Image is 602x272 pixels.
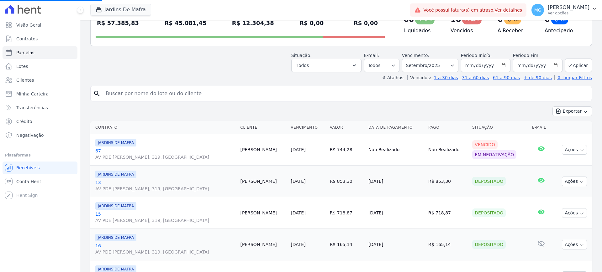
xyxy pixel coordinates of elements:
a: Contratos [3,33,77,45]
td: [DATE] [366,166,426,197]
label: E-mail: [364,53,379,58]
a: [DATE] [291,179,305,184]
label: Vencidos: [407,75,431,80]
div: Depositado [472,177,506,186]
button: Exportar [552,106,592,116]
th: Vencimento [288,121,327,134]
a: Visão Geral [3,19,77,31]
span: Todos [297,62,309,69]
div: R$ 57.385,83 [97,18,139,28]
div: R$ 45.081,45 [164,18,206,28]
label: Período Fim: [513,52,562,59]
label: Situação: [291,53,312,58]
a: [DATE] [291,242,305,247]
span: Visão Geral [16,22,41,28]
th: Contrato [90,121,238,134]
a: [DATE] [291,147,305,152]
td: Não Realizado [366,134,426,166]
div: 0,00% [551,16,568,24]
label: Período Inicío: [461,53,492,58]
a: Ver detalhes [495,8,522,13]
a: 13AV PDE [PERSON_NAME], 319, [GEOGRAPHIC_DATA] [95,179,235,192]
th: E-mail [530,121,552,134]
a: Minha Carteira [3,88,77,100]
a: Recebíveis [3,162,77,174]
button: Jardins De Mafra [90,4,151,16]
a: Conta Hent [3,175,77,188]
div: 0,00% [504,16,521,24]
td: R$ 165,14 [426,229,470,260]
button: Ações [562,240,587,249]
span: AV PDE [PERSON_NAME], 319, [GEOGRAPHIC_DATA] [95,217,235,223]
div: Plataformas [5,151,75,159]
button: MG [PERSON_NAME] Ver opções [526,1,602,19]
td: [DATE] [366,229,426,260]
th: Valor [327,121,366,134]
p: Ver opções [548,11,589,16]
div: Depositado [472,240,506,249]
td: [DATE] [366,197,426,229]
input: Buscar por nome do lote ou do cliente [102,87,589,100]
td: [PERSON_NAME] [238,229,288,260]
span: JARDINS DE MAFRA [95,202,136,210]
h4: Antecipado [545,27,582,34]
td: R$ 165,14 [327,229,366,260]
td: R$ 718,87 [327,197,366,229]
a: 16AV PDE [PERSON_NAME], 319, [GEOGRAPHIC_DATA] [95,243,235,255]
td: [PERSON_NAME] [238,134,288,166]
a: 67AV PDE [PERSON_NAME], 319, [GEOGRAPHIC_DATA] [95,148,235,160]
a: 15AV PDE [PERSON_NAME], 319, [GEOGRAPHIC_DATA] [95,211,235,223]
h4: A Receber [498,27,535,34]
label: ↯ Atalhos [382,75,403,80]
span: JARDINS DE MAFRA [95,234,136,241]
button: Ações [562,208,587,218]
td: R$ 718,87 [426,197,470,229]
a: Transferências [3,101,77,114]
a: Parcelas [3,46,77,59]
span: Lotes [16,63,28,69]
span: Conta Hent [16,178,41,185]
div: 21,44% [462,16,482,24]
td: R$ 853,30 [426,166,470,197]
button: Aplicar [565,59,592,72]
a: 31 a 60 dias [462,75,489,80]
a: 1 a 30 dias [434,75,458,80]
div: Vencido [472,140,498,149]
span: Recebíveis [16,165,40,171]
h4: Vencidos [451,27,488,34]
div: R$ 0,00 [299,18,328,28]
span: Clientes [16,77,34,83]
td: R$ 744,28 [327,134,366,166]
a: + de 90 dias [524,75,552,80]
span: AV PDE [PERSON_NAME], 319, [GEOGRAPHIC_DATA] [95,154,235,160]
p: [PERSON_NAME] [548,4,589,11]
th: Data de Pagamento [366,121,426,134]
a: 61 a 90 dias [493,75,520,80]
span: Crédito [16,118,32,125]
button: Todos [291,59,362,72]
a: ✗ Limpar Filtros [554,75,592,80]
div: R$ 0,00 [354,18,385,28]
a: Negativação [3,129,77,141]
a: Crédito [3,115,77,128]
span: Contratos [16,36,38,42]
td: R$ 853,30 [327,166,366,197]
div: Depositado [472,208,506,217]
button: Ações [562,177,587,186]
td: [PERSON_NAME] [238,197,288,229]
span: JARDINS DE MAFRA [95,139,136,146]
span: Minha Carteira [16,91,49,97]
td: Não Realizado [426,134,470,166]
span: MG [534,8,541,12]
h4: Liquidados [404,27,441,34]
span: AV PDE [PERSON_NAME], 319, [GEOGRAPHIC_DATA] [95,249,235,255]
td: [PERSON_NAME] [238,166,288,197]
span: Transferências [16,105,48,111]
div: 78,56% [415,16,435,24]
th: Situação [470,121,530,134]
label: Vencimento: [402,53,429,58]
button: Ações [562,145,587,155]
span: JARDINS DE MAFRA [95,171,136,178]
a: [DATE] [291,210,305,215]
span: Você possui fatura(s) em atraso. [423,7,522,13]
